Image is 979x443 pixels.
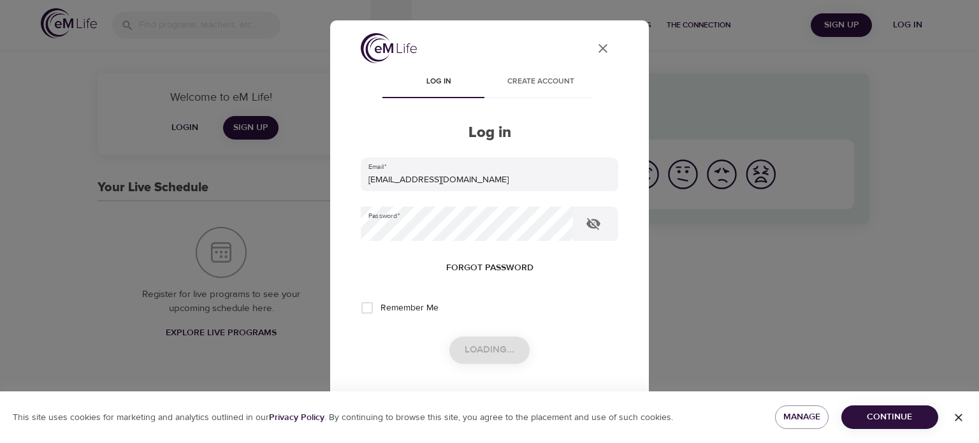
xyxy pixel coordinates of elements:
[477,389,502,404] div: OR
[785,409,818,425] span: Manage
[588,33,618,64] button: close
[269,412,324,423] b: Privacy Policy
[395,75,482,89] span: Log in
[381,301,439,315] span: Remember Me
[852,409,928,425] span: Continue
[361,68,618,98] div: disabled tabs example
[497,75,584,89] span: Create account
[441,256,539,280] button: Forgot password
[446,260,533,276] span: Forgot password
[361,124,618,142] h2: Log in
[361,33,417,63] img: logo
